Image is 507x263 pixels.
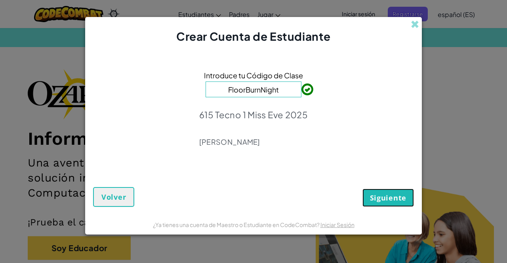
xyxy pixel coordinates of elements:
p: [PERSON_NAME] [199,137,308,147]
p: 615 Tecno 1 Miss Eve 2025 [199,109,308,120]
span: ¿Ya tienes una cuenta de Maestro o Estudiante en CodeCombat? [153,221,320,228]
span: Introduce tu Código de Clase [204,70,303,81]
span: Crear Cuenta de Estudiante [176,29,331,43]
span: Volver [101,192,126,202]
a: Iniciar Sesión [320,221,355,228]
button: Volver [93,187,134,207]
button: Siguiente [362,189,414,207]
span: Siguiente [370,193,406,202]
